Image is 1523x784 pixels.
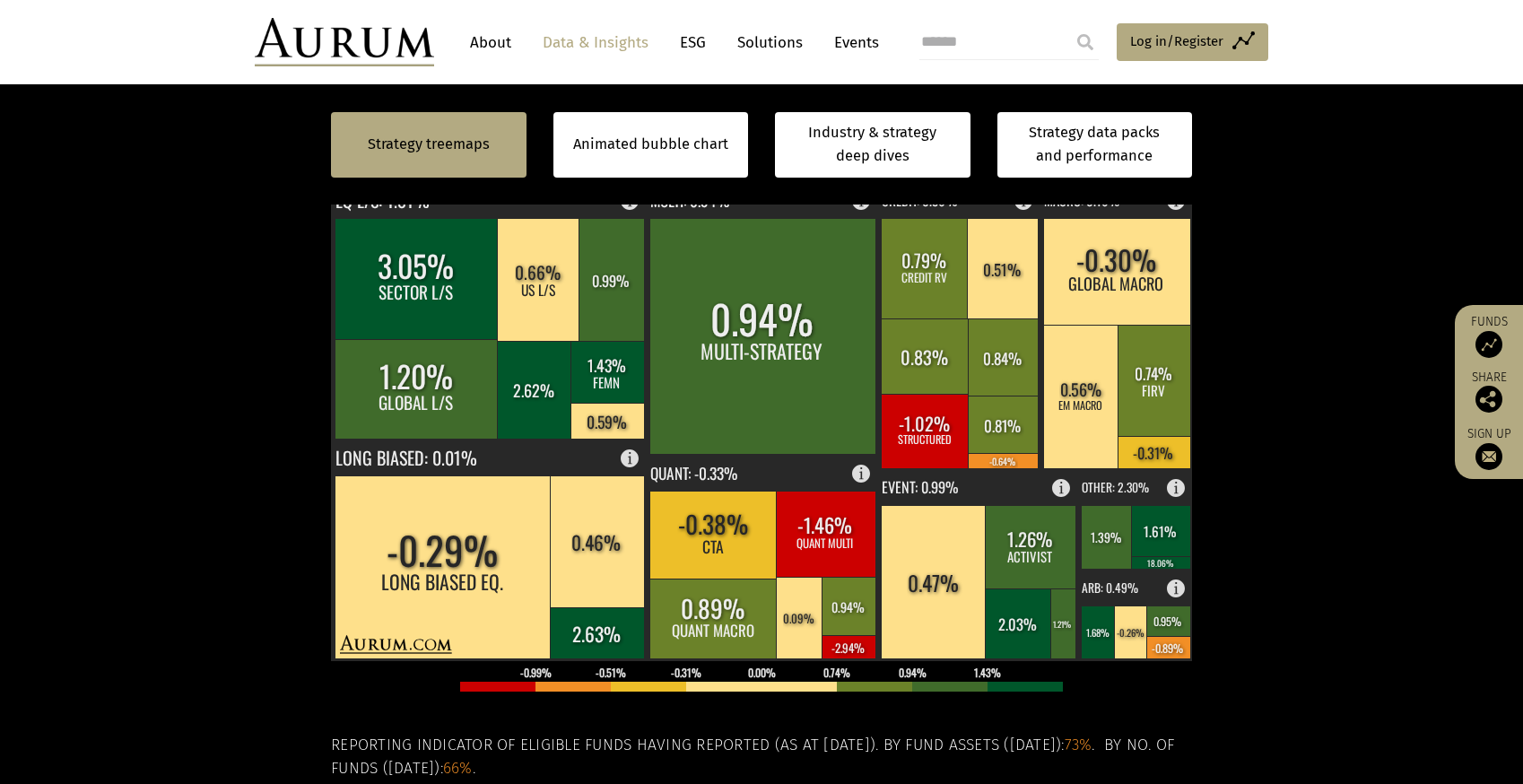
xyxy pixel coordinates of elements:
[1117,23,1268,61] a: Log in/Register
[775,112,970,178] a: Industry & strategy deep dives
[1475,331,1502,358] img: Access Funds
[534,26,657,59] a: Data & Insights
[461,26,520,59] a: About
[255,18,434,66] img: Aurum
[1065,736,1092,754] span: 73%
[1475,443,1502,470] img: Sign up to our newsletter
[728,26,812,59] a: Solutions
[1475,386,1502,413] img: Share this post
[331,734,1192,781] h5: Reporting indicator of eligible funds having reported (as at [DATE]). By fund assets ([DATE]): . ...
[671,26,715,59] a: ESG
[1464,314,1514,358] a: Funds
[1464,371,1514,413] div: Share
[573,133,728,156] a: Animated bubble chart
[1130,30,1223,52] span: Log in/Register
[997,112,1193,178] a: Strategy data packs and performance
[825,26,879,59] a: Events
[1464,426,1514,470] a: Sign up
[1067,24,1103,60] input: Submit
[443,759,473,778] span: 66%
[368,133,490,156] a: Strategy treemaps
